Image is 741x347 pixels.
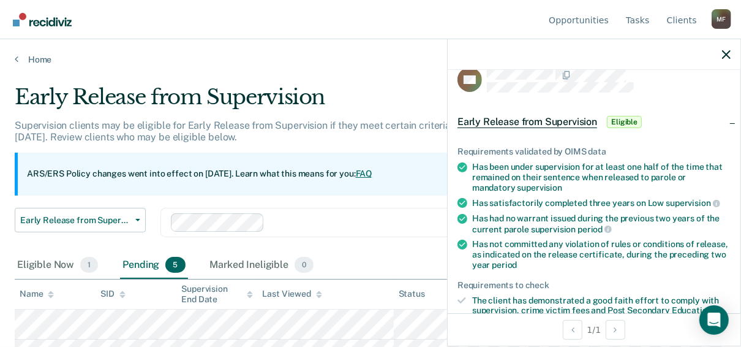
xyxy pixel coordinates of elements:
div: Pending [120,252,187,279]
button: Previous Opportunity [563,320,582,340]
div: Early Release from Supervision [15,85,682,120]
div: Requirements validated by OIMS data [457,147,731,157]
div: Has satisfactorily completed three years on Low [472,197,731,208]
span: Early Release from Supervision [20,215,130,226]
div: Early Release from SupervisionEligible [448,102,740,142]
div: Has been under supervision for at least one half of the time that remained on their sentence when... [472,162,731,193]
div: Has had no warrant issued during the previous two years of the current parole supervision [472,213,731,234]
div: SID [100,289,126,299]
div: Open Intercom Messenger [699,305,729,335]
p: Supervision clients may be eligible for Early Release from Supervision if they meet certain crite... [15,120,675,143]
span: Eligible [607,116,642,128]
div: Last Viewed [263,289,322,299]
span: period [577,224,612,234]
div: Supervision End Date [181,284,252,305]
a: Home [15,54,726,65]
a: FAQ [356,169,373,178]
span: Early Release from Supervision [457,116,597,128]
button: Profile dropdown button [712,9,731,29]
img: Recidiviz [13,13,72,26]
div: Status [399,289,425,299]
div: Name [20,289,54,299]
span: 5 [165,257,185,273]
div: M F [712,9,731,29]
div: Requirements to check [457,280,731,291]
div: 1 / 1 [448,313,740,346]
span: 1 [80,257,98,273]
span: period [492,260,517,270]
span: supervision [517,183,562,193]
div: Has not committed any violation of rules or conditions of release, as indicated on the release ce... [472,239,731,270]
span: 0 [295,257,314,273]
div: Eligible Now [15,252,100,279]
button: Next Opportunity [606,320,625,340]
div: Marked Ineligible [208,252,317,279]
p: ARS/ERS Policy changes went into effect on [DATE]. Learn what this means for you: [27,168,372,180]
div: The client has demonstrated a good faith effort to comply with supervision, crime victim fees and... [472,296,731,327]
span: supervision [666,198,720,208]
